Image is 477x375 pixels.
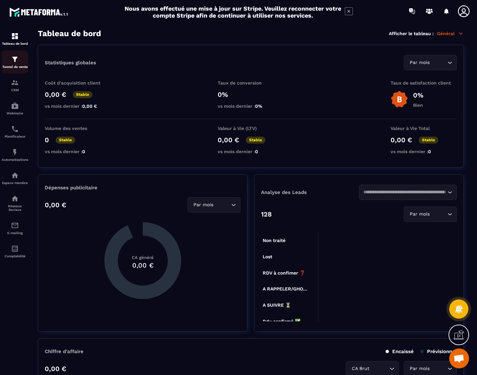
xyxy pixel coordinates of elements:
[255,103,262,109] span: 0%
[263,238,286,243] tspan: Non traité
[73,91,92,98] p: Stable
[408,211,431,218] span: Par mois
[45,80,111,86] p: Coût d'acquisition client
[45,136,49,144] p: 0
[11,148,19,156] img: automations
[2,65,28,69] p: Tunnel de vente
[413,102,423,108] p: Bien
[11,55,19,63] img: formation
[124,5,342,19] h2: Nous avons effectué une mise à jour sur Stripe. Veuillez reconnecter votre compte Stripe afin de ...
[437,31,464,36] p: Général
[45,91,66,98] p: 0,00 €
[218,103,284,109] p: vs mois dernier :
[2,88,28,92] p: CRM
[404,55,457,70] div: Search for option
[45,365,66,373] p: 0,00 €
[431,211,446,218] input: Search for option
[391,149,457,154] p: vs mois dernier :
[56,137,75,144] p: Stable
[38,29,101,38] h3: Tableau de bord
[2,111,28,115] p: Webinaire
[263,286,307,291] tspan: A RAPPELER/GHO...
[363,189,446,196] input: Search for option
[263,254,272,259] tspan: Lost
[218,126,284,131] p: Valeur à Vie (LTV)
[263,319,301,324] tspan: Rdv confirmé ✅
[263,302,291,308] tspan: A SUIVRE ⏳
[11,221,19,229] img: email
[359,185,457,200] div: Search for option
[82,149,85,154] span: 0
[408,59,431,66] span: Par mois
[2,143,28,166] a: automationsautomationsAutomatisations
[246,137,265,144] p: Stable
[419,137,438,144] p: Stable
[45,149,111,154] p: vs mois dernier :
[408,365,431,372] span: Par mois
[386,348,414,354] p: Encaissé
[2,27,28,50] a: formationformationTableau de bord
[261,189,359,195] p: Analyse des Leads
[215,201,230,209] input: Search for option
[187,197,240,213] div: Search for option
[391,80,457,86] p: Taux de satisfaction client
[431,365,446,372] input: Search for option
[404,207,457,222] div: Search for option
[218,136,239,144] p: 0,00 €
[420,348,457,354] p: Prévisionnel
[11,102,19,110] img: automations
[371,365,388,372] input: Search for option
[218,149,284,154] p: vs mois dernier :
[2,166,28,190] a: automationsautomationsEspace membre
[2,74,28,97] a: formationformationCRM
[218,80,284,86] p: Taux de conversion
[11,125,19,133] img: scheduler
[192,201,215,209] span: Par mois
[431,59,446,66] input: Search for option
[263,270,305,276] tspan: RDV à confimer ❓
[391,136,412,144] p: 0,00 €
[261,210,272,218] p: 128
[428,149,431,154] span: 0
[255,149,258,154] span: 0
[2,97,28,120] a: automationsautomationsWebinaire
[45,60,96,66] p: Statistiques globales
[449,348,469,368] a: Mở cuộc trò chuyện
[45,185,240,191] p: Dépenses publicitaire
[11,195,19,203] img: social-network
[2,120,28,143] a: schedulerschedulerPlanificateur
[45,348,83,354] p: Chiffre d’affaire
[2,158,28,161] p: Automatisations
[45,201,66,209] p: 0,00 €
[2,190,28,217] a: social-networksocial-networkRéseaux Sociaux
[2,254,28,258] p: Comptabilité
[45,126,111,131] p: Volume des ventes
[2,204,28,212] p: Réseaux Sociaux
[11,32,19,40] img: formation
[11,79,19,87] img: formation
[11,245,19,253] img: accountant
[391,126,457,131] p: Valeur à Vie Total
[2,42,28,45] p: Tableau de bord
[2,135,28,138] p: Planificateur
[2,231,28,235] p: E-mailing
[2,217,28,240] a: emailemailE-mailing
[2,240,28,263] a: accountantaccountantComptabilité
[11,171,19,179] img: automations
[9,6,69,18] img: logo
[2,50,28,74] a: formationformationTunnel de vente
[218,91,284,98] p: 0%
[350,365,371,372] span: CA Brut
[82,103,97,109] span: 0,00 €
[389,31,434,36] p: Afficher le tableau :
[413,91,423,99] p: 0%
[2,181,28,185] p: Espace membre
[45,103,111,109] p: vs mois dernier :
[391,91,408,108] img: b-badge-o.b3b20ee6.svg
